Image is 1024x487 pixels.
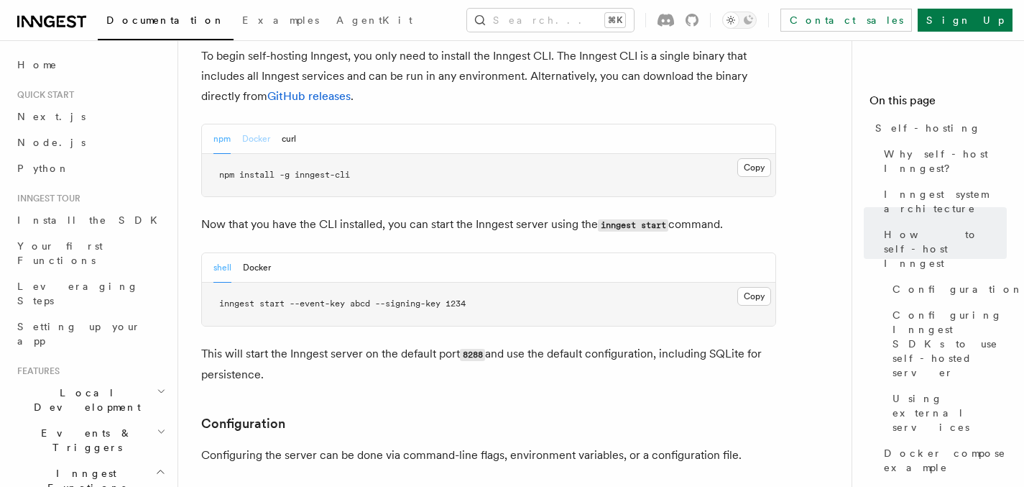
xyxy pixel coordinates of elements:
[884,147,1007,176] span: Why self-host Inngest?
[282,124,296,154] button: curl
[201,214,776,235] p: Now that you have the CLI installed, you can start the Inngest server using the command.
[11,420,169,460] button: Events & Triggers
[213,124,231,154] button: npm
[892,391,1007,434] span: Using external services
[598,219,668,232] code: inngest start
[737,287,771,306] button: Copy
[878,181,1007,222] a: Inngest system architecture
[460,349,485,361] code: 8288
[878,440,1007,481] a: Docker compose example
[605,13,625,27] kbd: ⌘K
[11,273,169,314] a: Leveraging Steps
[219,170,350,180] span: npm install -g inngest-cli
[11,89,74,101] span: Quick start
[11,365,60,377] span: Features
[219,299,466,309] span: inngest start --event-key abcd --signing-key 1234
[98,4,234,40] a: Documentation
[878,141,1007,181] a: Why self-host Inngest?
[11,155,169,181] a: Python
[17,240,103,266] span: Your first Functions
[11,314,169,354] a: Setting up your app
[892,282,1023,296] span: Configuration
[918,9,1013,32] a: Sign Up
[884,227,1007,270] span: How to self-host Inngest
[234,4,328,39] a: Examples
[780,9,912,32] a: Contact sales
[242,124,270,154] button: Docker
[11,233,169,273] a: Your first Functions
[336,14,412,26] span: AgentKit
[11,104,169,129] a: Next.js
[11,380,169,420] button: Local Development
[106,14,225,26] span: Documentation
[11,207,169,233] a: Install the SDK
[11,426,157,455] span: Events & Triggers
[328,4,421,39] a: AgentKit
[201,414,285,434] a: Configuration
[887,386,1007,440] a: Using external services
[17,321,141,347] span: Setting up your app
[17,137,86,148] span: Node.js
[17,281,139,306] span: Leveraging Steps
[870,92,1007,115] h4: On this page
[467,9,634,32] button: Search...⌘K
[17,111,86,122] span: Next.js
[201,46,776,106] p: To begin self-hosting Inngest, you only need to install the Inngest CLI. The Inngest CLI is a sin...
[887,302,1007,386] a: Configuring Inngest SDKs to use self-hosted server
[884,187,1007,216] span: Inngest system architecture
[11,52,169,78] a: Home
[878,222,1007,276] a: How to self-host Inngest
[213,253,231,283] button: shell
[11,386,157,414] span: Local Development
[887,276,1007,302] a: Configuration
[884,446,1007,475] span: Docker compose example
[17,58,57,72] span: Home
[737,158,771,177] button: Copy
[17,214,166,226] span: Install the SDK
[267,89,351,103] a: GitHub releases
[243,253,271,283] button: Docker
[17,163,70,174] span: Python
[201,445,776,465] p: Configuring the server can be done via command-line flags, environment variables, or a configurat...
[201,344,776,385] p: This will start the Inngest server on the default port and use the default configuration, includi...
[892,308,1007,380] span: Configuring Inngest SDKs to use self-hosted server
[875,121,981,135] span: Self-hosting
[722,12,757,29] button: Toggle dark mode
[870,115,1007,141] a: Self-hosting
[242,14,319,26] span: Examples
[11,129,169,155] a: Node.js
[11,193,80,204] span: Inngest tour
